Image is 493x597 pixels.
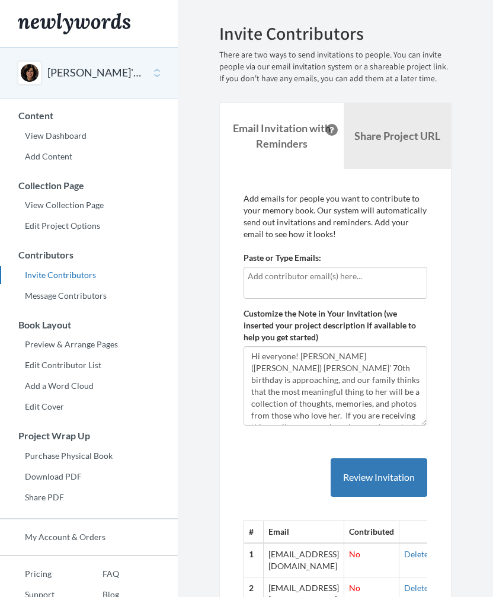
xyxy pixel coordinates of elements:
button: Review Invitation [331,458,427,497]
p: Add emails for people you want to contribute to your memory book. Our system will automatically s... [244,193,427,240]
th: 1 [244,543,264,577]
h2: Invite Contributors [219,24,452,43]
p: There are two ways to send invitations to people. You can invite people via our email invitation ... [219,49,452,85]
textarea: Hi everyone! [PERSON_NAME] ([PERSON_NAME]) [PERSON_NAME]' 70th birthday is approaching, and our f... [244,346,427,426]
td: [EMAIL_ADDRESS][DOMAIN_NAME] [264,543,344,577]
strong: Email Invitation with Reminders [233,122,331,150]
h3: Collection Page [1,180,178,191]
th: Contributed [344,521,399,542]
h3: Content [1,110,178,121]
label: Paste or Type Emails: [244,252,321,264]
button: [PERSON_NAME]'s 70th Birthday Book [47,65,143,81]
label: Customize the Note in Your Invitation (we inserted your project description if available to help ... [244,308,427,343]
a: Delete [404,583,428,593]
b: Share Project URL [354,129,440,142]
h3: Contributors [1,250,178,260]
a: Delete [404,549,428,559]
input: Add contributor email(s) here... [248,270,423,283]
th: # [244,521,264,542]
span: No [349,583,360,593]
img: Newlywords logo [18,13,130,34]
th: Email [264,521,344,542]
a: FAQ [78,565,119,583]
span: No [349,549,360,559]
h3: Project Wrap Up [1,430,178,441]
h3: Book Layout [1,320,178,330]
